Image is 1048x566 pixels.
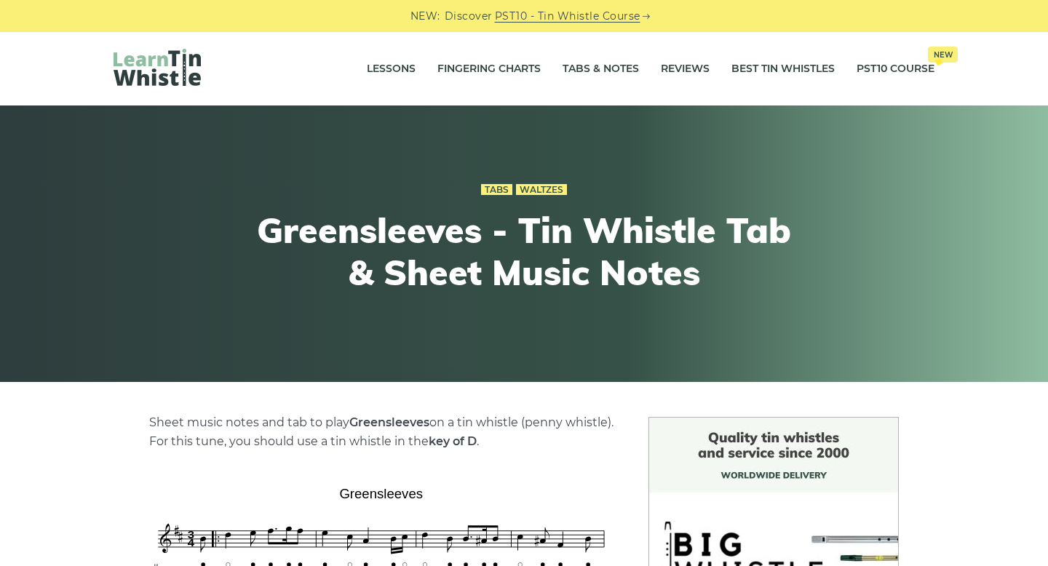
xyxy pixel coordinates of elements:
[516,184,567,196] a: Waltzes
[429,434,477,448] strong: key of D
[563,51,639,87] a: Tabs & Notes
[857,51,934,87] a: PST10 CourseNew
[661,51,710,87] a: Reviews
[114,49,201,86] img: LearnTinWhistle.com
[928,47,958,63] span: New
[349,415,429,429] strong: Greensleeves
[367,51,416,87] a: Lessons
[437,51,541,87] a: Fingering Charts
[481,184,512,196] a: Tabs
[731,51,835,87] a: Best Tin Whistles
[149,413,614,451] p: Sheet music notes and tab to play on a tin whistle (penny whistle). For this tune, you should use...
[256,210,792,293] h1: Greensleeves - Tin Whistle Tab & Sheet Music Notes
